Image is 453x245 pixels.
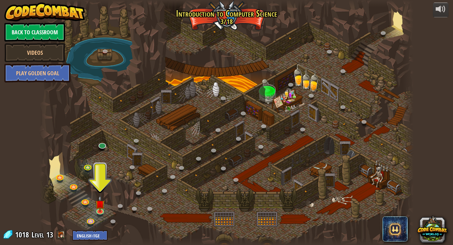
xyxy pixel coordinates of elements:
a: Videos [4,43,65,62]
button: Adjust volume [433,3,449,17]
span: 1018 [15,230,31,240]
span: 13 [46,230,53,240]
img: level-banner-unstarted.png [95,196,105,212]
a: Play Golden Goal [4,64,70,83]
a: Back to Classroom [4,23,65,42]
img: CodeCombat - Learn how to code by playing a game [4,3,85,21]
span: Level [31,230,44,240]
